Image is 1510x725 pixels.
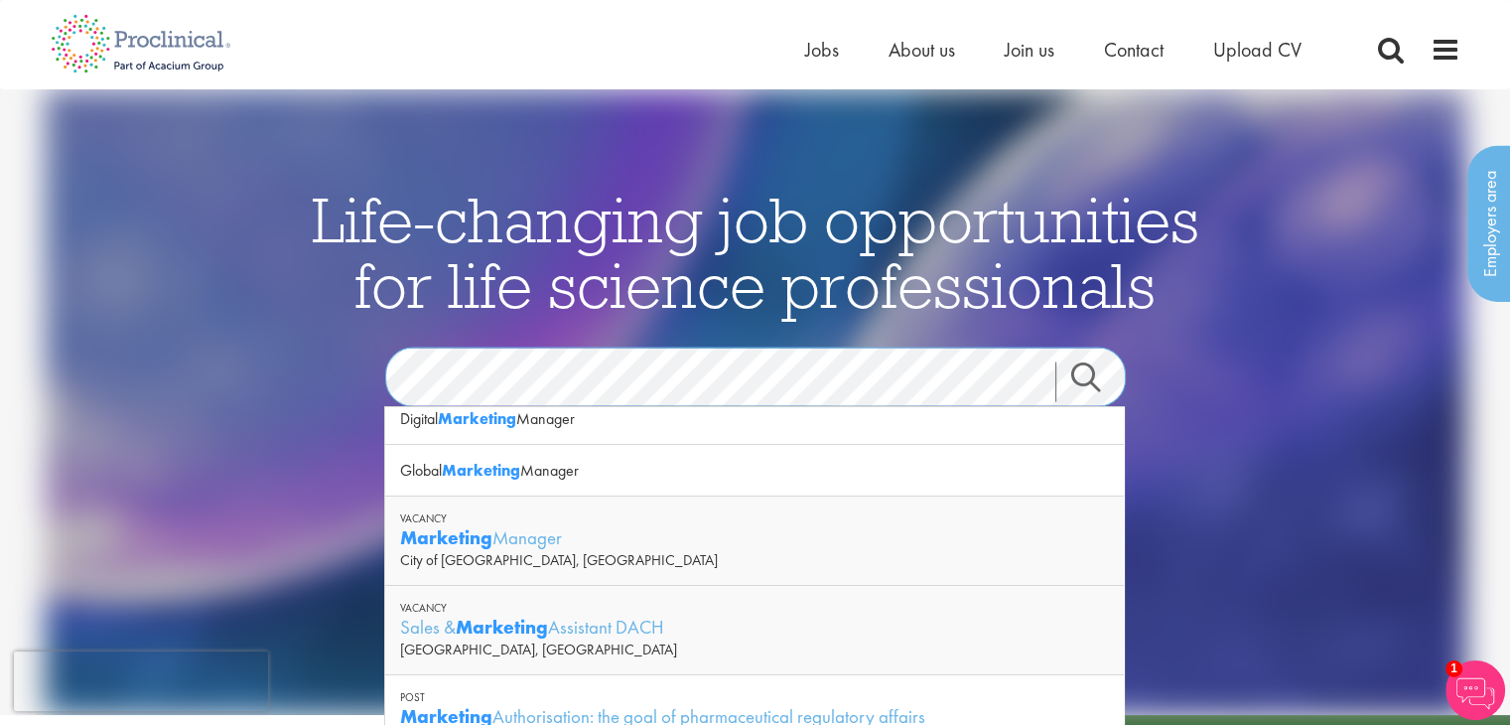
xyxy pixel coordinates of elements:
div: Digital Manager [385,393,1124,445]
a: Contact [1104,37,1164,63]
strong: Marketing [438,408,516,429]
div: Vacancy [400,511,1109,525]
div: Manager [400,525,1109,550]
a: Jobs [805,37,839,63]
div: Vacancy [400,601,1109,615]
strong: Marketing [442,460,520,481]
div: Post [400,690,1109,704]
a: Join us [1005,37,1054,63]
div: City of [GEOGRAPHIC_DATA], [GEOGRAPHIC_DATA] [400,550,1109,570]
img: Chatbot [1445,660,1505,720]
strong: Marketing [400,525,492,550]
span: 1 [1445,660,1462,677]
div: [GEOGRAPHIC_DATA], [GEOGRAPHIC_DATA] [400,640,1109,659]
span: Life-changing job opportunities for life science professionals [312,179,1199,324]
img: candidate home [45,89,1465,715]
a: Job search submit button [1055,362,1141,401]
iframe: reCAPTCHA [14,652,268,711]
div: Global Manager [385,445,1124,497]
strong: Marketing [456,615,548,640]
a: About us [889,37,955,63]
a: Upload CV [1213,37,1302,63]
div: Sales & Assistant DACH [400,615,1109,640]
